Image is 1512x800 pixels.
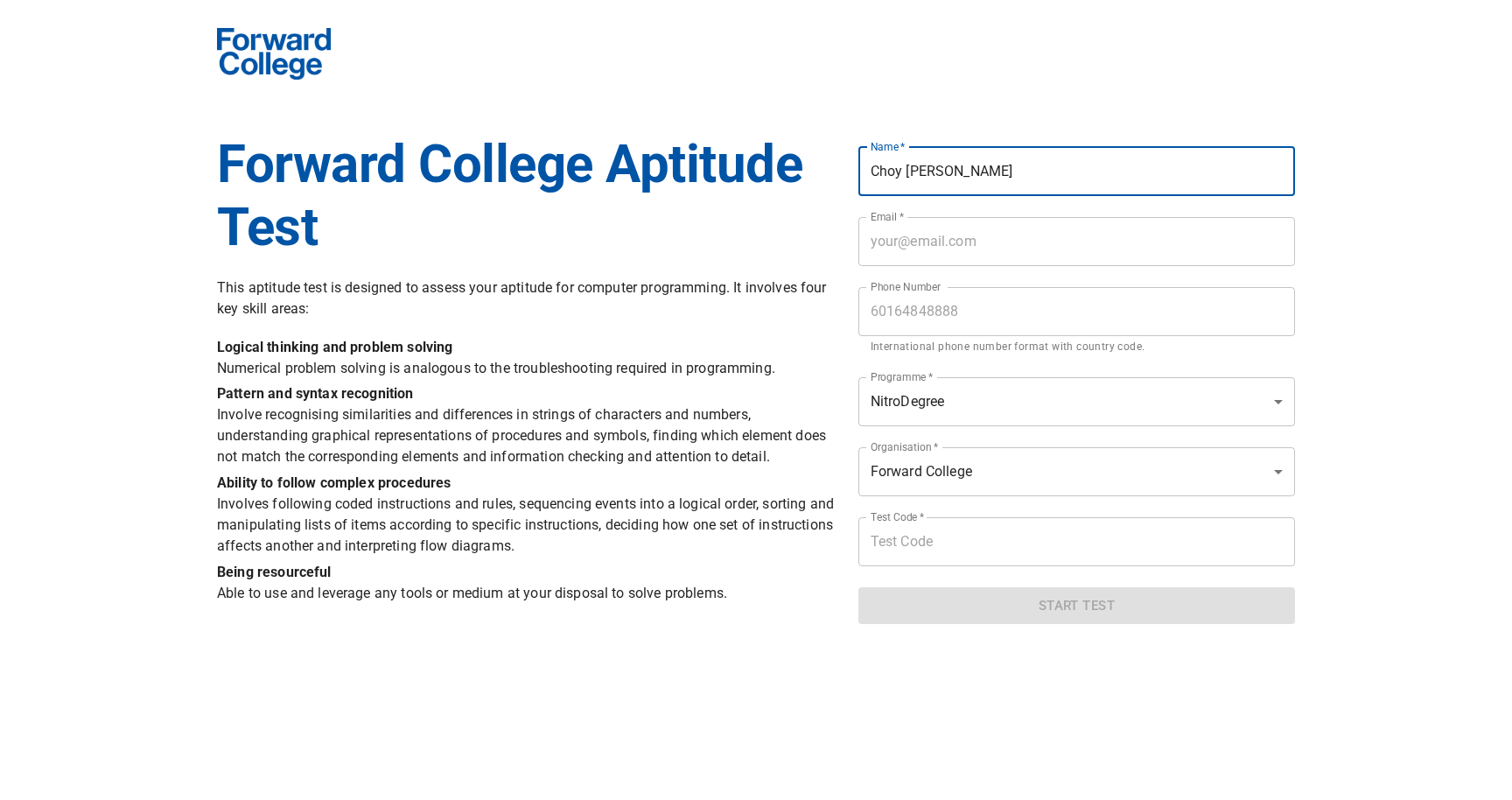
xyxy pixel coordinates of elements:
[858,287,1295,336] input: 60164848888
[217,337,837,379] p: Numerical problem solving is analogous to the troubleshooting required in programming.
[217,474,451,491] b: Ability to follow complex procedures
[871,339,1283,356] p: International phone number format with country code.
[217,564,332,580] b: Being resourceful
[217,339,452,355] b: Logical thinking and problem solving
[858,147,1295,196] input: Your Full Name
[217,385,414,402] b: Pattern and syntax recognition
[217,562,837,604] p: Able to use and leverage any tools or medium at your disposal to solve problems.
[217,383,837,467] p: Involve recognising similarities and differences in strings of characters and numbers, understand...
[217,473,837,557] p: Involves following coded instructions and rules, sequencing events into a logical order, sorting ...
[217,28,331,80] img: Forward School
[858,217,1295,266] input: your@email.com
[217,277,837,319] p: This aptitude test is designed to assess your aptitude for computer programming. It involves four...
[858,447,1295,496] div: NitroDegree
[858,377,1295,426] div: NitroDegree
[217,133,837,259] h1: Forward College Aptitude Test
[858,517,1295,566] input: Test Code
